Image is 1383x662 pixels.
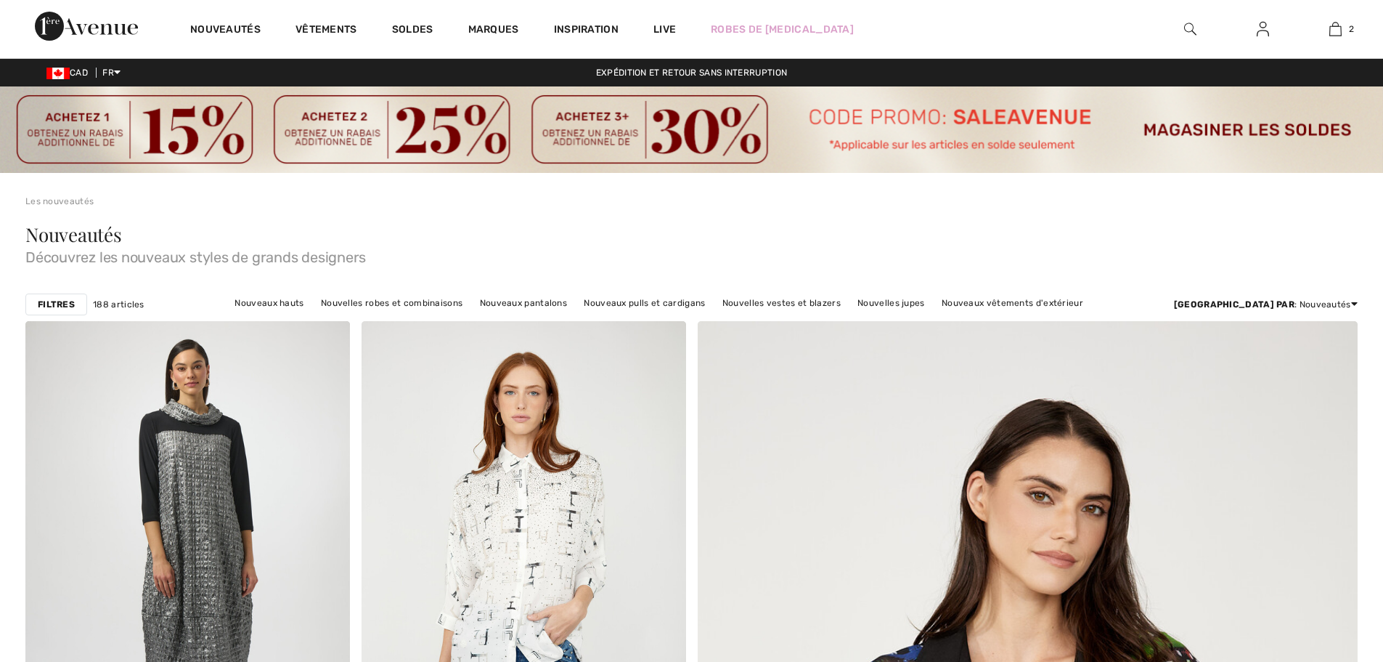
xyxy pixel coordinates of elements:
span: Inspiration [554,23,619,39]
a: Nouveaux hauts [227,294,311,312]
a: Nouvelles vestes et blazers [715,294,848,312]
span: CAD [46,68,94,78]
a: Nouveaux vêtements d'extérieur [934,294,1090,312]
a: Nouvelles robes et combinaisons [314,294,470,312]
a: Marques [468,23,519,39]
div: : Nouveautés [1174,298,1358,311]
a: Se connecter [1245,20,1281,39]
a: Les nouveautés [25,196,94,206]
span: Nouveautés [25,222,122,247]
img: Mes infos [1257,20,1269,38]
img: recherche [1184,20,1196,38]
strong: Filtres [38,298,75,311]
strong: [GEOGRAPHIC_DATA] par [1174,299,1294,310]
span: 2 [1349,23,1354,36]
a: Live [653,22,676,37]
span: Découvrez les nouveaux styles de grands designers [25,244,1358,265]
a: Nouveaux pulls et cardigans [576,294,712,312]
a: 2 [1300,20,1371,38]
a: Nouvelles jupes [850,294,932,312]
a: Nouveautés [190,23,261,39]
a: Soldes [392,23,433,39]
a: Nouveaux pantalons [473,294,574,312]
span: 188 articles [93,298,144,311]
span: FR [102,68,121,78]
iframe: Ouvre un widget dans lequel vous pouvez chatter avec l’un de nos agents [1291,553,1368,589]
img: Mon panier [1329,20,1342,38]
img: Canadian Dollar [46,68,70,79]
a: Robes de [MEDICAL_DATA] [711,22,854,37]
a: Vêtements [295,23,357,39]
img: 1ère Avenue [35,12,138,41]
